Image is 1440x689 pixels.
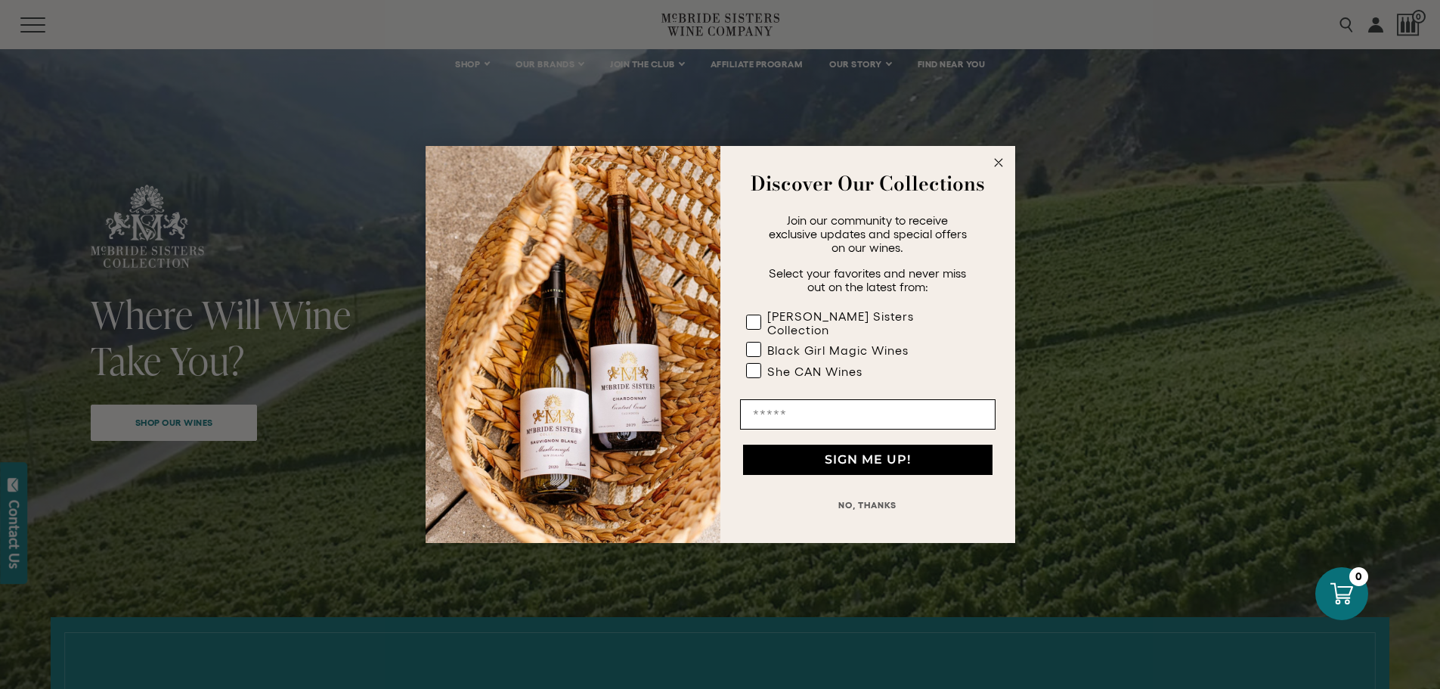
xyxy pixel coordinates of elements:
[1349,567,1368,586] div: 0
[740,490,996,520] button: NO, THANKS
[989,154,1008,172] button: Close dialog
[769,213,967,254] span: Join our community to receive exclusive updates and special offers on our wines.
[767,309,965,337] div: [PERSON_NAME] Sisters Collection
[751,169,985,198] strong: Discover Our Collections
[769,266,966,293] span: Select your favorites and never miss out on the latest from:
[767,365,862,378] div: She CAN Wines
[767,343,909,357] div: Black Girl Magic Wines
[426,146,720,543] img: 42653730-7e35-4af7-a99d-12bf478283cf.jpeg
[743,445,993,475] button: SIGN ME UP!
[740,399,996,430] input: Email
